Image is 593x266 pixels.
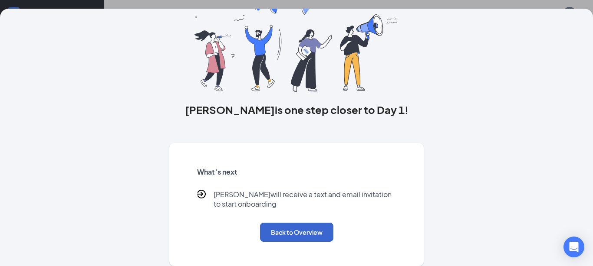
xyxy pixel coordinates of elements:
div: Open Intercom Messenger [563,237,584,257]
p: [PERSON_NAME] will receive a text and email invitation to start onboarding [214,190,396,209]
button: Back to Overview [260,223,333,242]
h3: [PERSON_NAME] is one step closer to Day 1! [169,102,424,117]
h5: What’s next [197,167,396,177]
